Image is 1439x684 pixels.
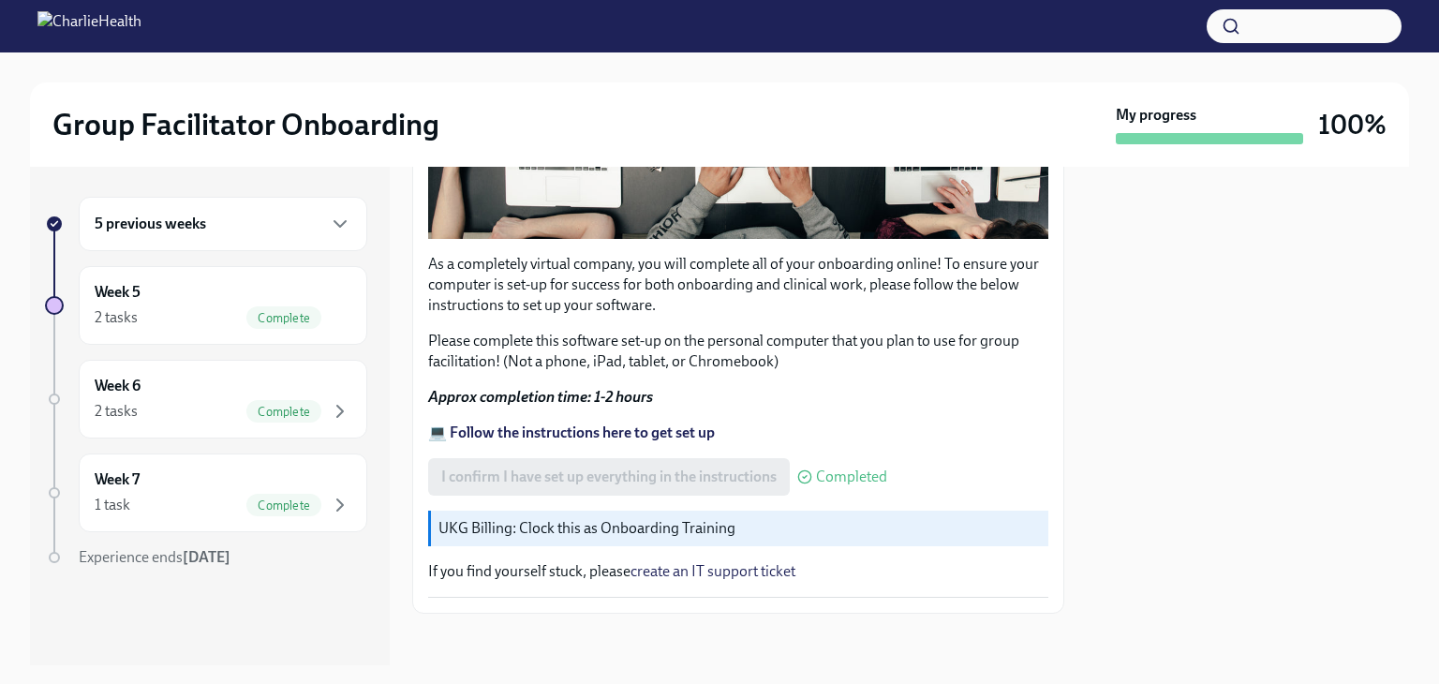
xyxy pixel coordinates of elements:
[45,454,367,532] a: Week 71 taskComplete
[246,498,321,513] span: Complete
[95,307,138,328] div: 2 tasks
[246,311,321,325] span: Complete
[95,401,138,422] div: 2 tasks
[79,197,367,251] div: 5 previous weeks
[95,469,140,490] h6: Week 7
[95,495,130,515] div: 1 task
[79,548,230,566] span: Experience ends
[183,548,230,566] strong: [DATE]
[1318,108,1387,141] h3: 100%
[45,360,367,439] a: Week 62 tasksComplete
[428,424,715,441] a: 💻 Follow the instructions here to get set up
[37,11,141,41] img: CharlieHealth
[438,518,1041,539] p: UKG Billing: Clock this as Onboarding Training
[95,214,206,234] h6: 5 previous weeks
[630,562,795,580] a: create an IT support ticket
[428,254,1048,316] p: As a completely virtual company, you will complete all of your onboarding online! To ensure your ...
[428,388,653,406] strong: Approx completion time: 1-2 hours
[428,331,1048,372] p: Please complete this software set-up on the personal computer that you plan to use for group faci...
[95,282,141,303] h6: Week 5
[246,405,321,419] span: Complete
[816,469,887,484] span: Completed
[428,561,1048,582] p: If you find yourself stuck, please
[1116,105,1196,126] strong: My progress
[95,376,141,396] h6: Week 6
[52,106,439,143] h2: Group Facilitator Onboarding
[45,266,367,345] a: Week 52 tasksComplete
